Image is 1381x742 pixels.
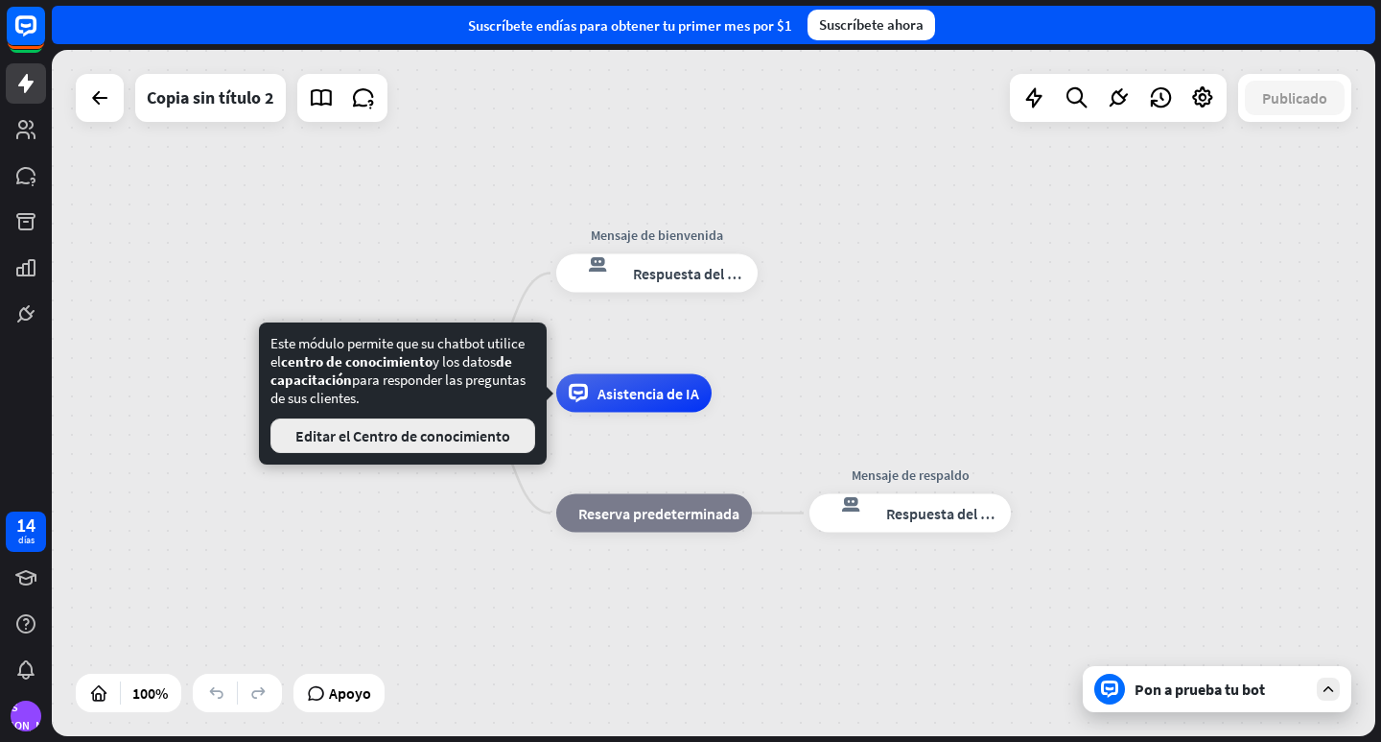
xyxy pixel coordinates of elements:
[147,86,274,108] font: Copia sin título 2
[270,352,512,389] font: de capacitación
[270,334,525,371] font: Este módulo permite que su chatbot utilice el
[270,419,535,453] button: Editar el Centro de conocimiento
[15,8,73,65] button: Abrir el widget de chat LiveChat
[1245,81,1345,115] button: Publicado
[597,384,699,403] font: Asistencia de IA
[468,16,551,35] font: Suscríbete en
[132,683,168,703] font: 100%
[819,15,924,34] font: Suscríbete ahora
[1262,88,1327,108] font: Publicado
[147,74,274,122] div: Copia sin título 2
[295,426,510,445] font: Editar el Centro de conocimiento
[578,504,739,523] font: Reserva predeterminada
[6,512,46,552] a: 14 días
[569,254,617,274] font: respuesta del bot de bloqueo
[633,264,750,283] font: Respuesta del bot
[1135,680,1265,699] font: Pon a prueba tu bot
[822,494,870,514] font: respuesta del bot de bloqueo
[16,513,35,537] font: 14
[270,371,526,407] font: para responder las preguntas de sus clientes.
[852,467,970,484] font: Mensaje de respaldo
[591,227,723,244] font: Mensaje de bienvenida
[551,16,792,35] font: días para obtener tu primer mes por $1
[281,352,433,371] font: centro de conocimiento
[433,352,496,371] font: y los datos
[329,683,371,703] font: Apoyo
[886,504,1003,523] font: Respuesta del bot
[18,534,35,546] font: días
